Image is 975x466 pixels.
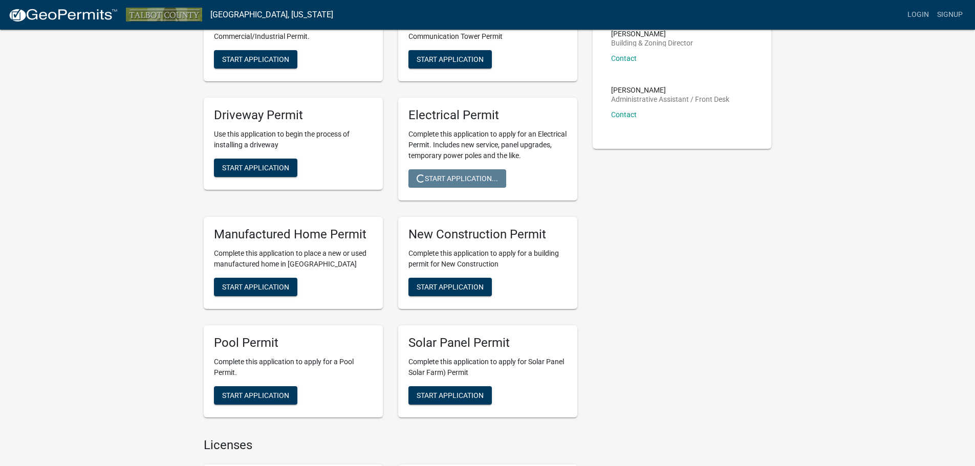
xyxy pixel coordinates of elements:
p: Complete this application to apply for Solar Panel Solar Farm) Permit [408,357,567,378]
p: Building & Zoning Director [611,39,693,47]
p: Complete this application to apply for a Pool Permit. [214,357,373,378]
p: Administrative Assistant / Front Desk [611,96,729,103]
h5: Electrical Permit [408,108,567,123]
img: Talbot County, Georgia [126,8,202,21]
p: Complete this application to apply for a Commercial/Industrial Permit. [214,20,373,42]
a: Contact [611,54,637,62]
button: Start Application [214,278,297,296]
p: Complete this application to apply for a Communication Tower Permit [408,20,567,42]
button: Start Application [408,278,492,296]
h5: Solar Panel Permit [408,336,567,350]
h5: Manufactured Home Permit [214,227,373,242]
p: Use this application to begin the process of installing a driveway [214,129,373,150]
p: [PERSON_NAME] [611,30,693,37]
p: Complete this application to place a new or used manufactured home in [GEOGRAPHIC_DATA] [214,248,373,270]
h5: Driveway Permit [214,108,373,123]
span: Start Application... [417,174,498,182]
a: Login [903,5,933,25]
span: Start Application [222,163,289,171]
span: Start Application [417,55,484,63]
p: [PERSON_NAME] [611,86,729,94]
button: Start Application [408,386,492,405]
span: Start Application [222,282,289,291]
button: Start Application [214,159,297,177]
span: Start Application [222,391,289,399]
p: Complete this application to apply for an Electrical Permit. Includes new service, panel upgrades... [408,129,567,161]
button: Start Application [408,50,492,69]
a: Contact [611,110,637,119]
button: Start Application [214,50,297,69]
a: [GEOGRAPHIC_DATA], [US_STATE] [210,6,333,24]
span: Start Application [417,282,484,291]
h5: Pool Permit [214,336,373,350]
span: Start Application [417,391,484,399]
p: Complete this application to apply for a building permit for New Construction [408,248,567,270]
a: Signup [933,5,967,25]
span: Start Application [222,55,289,63]
button: Start Application [214,386,297,405]
h4: Licenses [204,438,577,453]
button: Start Application... [408,169,506,188]
h5: New Construction Permit [408,227,567,242]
